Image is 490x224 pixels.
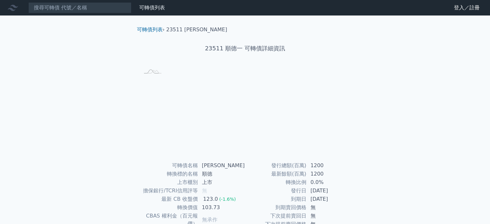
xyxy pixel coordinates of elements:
[245,178,307,187] td: 轉換比例
[139,178,198,187] td: 上市櫃別
[137,26,165,34] li: ›
[458,193,490,224] iframe: Chat Widget
[139,5,165,11] a: 可轉債列表
[245,161,307,170] td: 發行總額(百萬)
[139,187,198,195] td: 擔保銀行/TCRI信用評等
[307,195,351,203] td: [DATE]
[307,187,351,195] td: [DATE]
[307,212,351,220] td: 無
[245,187,307,195] td: 發行日
[245,195,307,203] td: 到期日
[132,44,359,53] h1: 23511 順德一 可轉債詳細資訊
[245,170,307,178] td: 最新餘額(百萬)
[307,161,351,170] td: 1200
[198,178,245,187] td: 上市
[139,161,198,170] td: 可轉債名稱
[166,26,227,34] li: 23511 [PERSON_NAME]
[449,3,485,13] a: 登入／註冊
[139,195,198,203] td: 最新 CB 收盤價
[307,178,351,187] td: 0.0%
[245,212,307,220] td: 下次提前賣回日
[28,2,131,13] input: 搜尋可轉債 代號／名稱
[202,217,217,223] span: 無承作
[198,170,245,178] td: 順德
[245,203,307,212] td: 到期賣回價格
[198,161,245,170] td: [PERSON_NAME]
[202,188,207,194] span: 無
[202,195,219,203] div: 123.0
[198,203,245,212] td: 103.73
[307,203,351,212] td: 無
[307,170,351,178] td: 1200
[137,26,163,33] a: 可轉債列表
[219,197,236,202] span: (-1.6%)
[139,203,198,212] td: 轉換價值
[139,170,198,178] td: 轉換標的名稱
[458,193,490,224] div: 聊天小工具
